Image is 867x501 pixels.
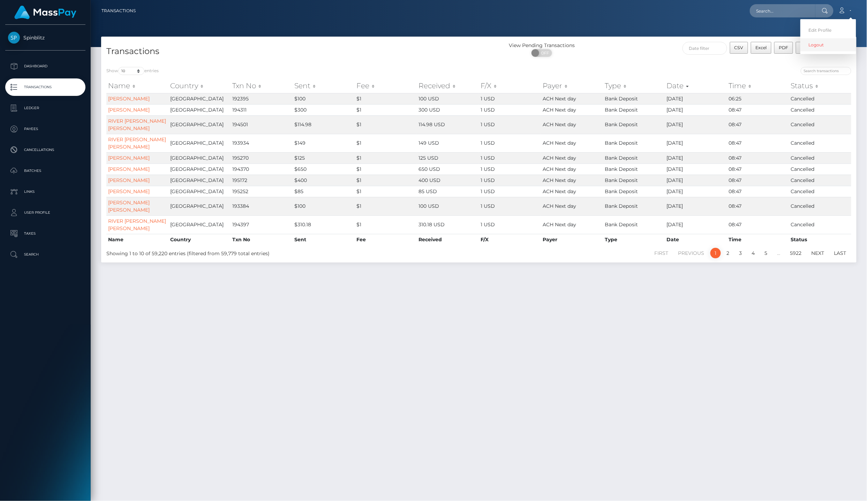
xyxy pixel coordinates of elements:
[603,175,665,186] td: Bank Deposit
[168,115,231,134] td: [GEOGRAPHIC_DATA]
[543,121,576,128] span: ACH Next day
[479,215,541,234] td: 1 USD
[8,82,83,92] p: Transactions
[789,215,851,234] td: Cancelled
[417,215,479,234] td: 310.18 USD
[5,99,85,117] a: Ledger
[168,152,231,164] td: [GEOGRAPHIC_DATA]
[789,104,851,115] td: Cancelled
[293,164,355,175] td: $650
[710,248,721,258] a: 1
[603,134,665,152] td: Bank Deposit
[5,183,85,200] a: Links
[665,197,727,215] td: [DATE]
[727,234,789,245] th: Time
[665,134,727,152] td: [DATE]
[108,96,150,102] a: [PERSON_NAME]
[8,103,83,113] p: Ledger
[665,186,727,197] td: [DATE]
[8,249,83,260] p: Search
[5,58,85,75] a: Dashboard
[479,104,541,115] td: 1 USD
[748,248,759,258] a: 4
[5,204,85,221] a: User Profile
[786,248,806,258] a: 5922
[417,93,479,104] td: 100 USD
[727,197,789,215] td: 08:47
[355,134,417,152] td: $1
[108,107,150,113] a: [PERSON_NAME]
[231,164,293,175] td: 194370
[479,79,541,93] th: F/X: activate to sort column ascending
[231,197,293,215] td: 193384
[727,93,789,104] td: 06:25
[727,115,789,134] td: 08:47
[665,175,727,186] td: [DATE]
[355,197,417,215] td: $1
[789,234,851,245] th: Status
[603,104,665,115] td: Bank Deposit
[789,175,851,186] td: Cancelled
[168,104,231,115] td: [GEOGRAPHIC_DATA]
[293,152,355,164] td: $125
[355,175,417,186] td: $1
[603,152,665,164] td: Bank Deposit
[8,124,83,134] p: Payees
[417,152,479,164] td: 125 USD
[231,175,293,186] td: 195172
[779,45,788,50] span: PDF
[8,228,83,239] p: Taxes
[750,4,815,17] input: Search...
[417,79,479,93] th: Received: activate to sort column ascending
[603,197,665,215] td: Bank Deposit
[108,118,166,131] a: RIVER [PERSON_NAME] [PERSON_NAME]
[168,186,231,197] td: [GEOGRAPHIC_DATA]
[168,164,231,175] td: [GEOGRAPHIC_DATA]
[355,115,417,134] td: $1
[101,3,136,18] a: Transactions
[727,104,789,115] td: 08:47
[231,104,293,115] td: 194311
[756,45,767,50] span: Excel
[603,215,665,234] td: Bank Deposit
[796,42,816,54] button: Print
[665,164,727,175] td: [DATE]
[8,187,83,197] p: Links
[5,162,85,180] a: Batches
[417,175,479,186] td: 400 USD
[789,197,851,215] td: Cancelled
[727,164,789,175] td: 08:47
[355,152,417,164] td: $1
[5,78,85,96] a: Transactions
[231,234,293,245] th: Txn No
[293,197,355,215] td: $100
[736,248,746,258] a: 3
[355,93,417,104] td: $1
[727,215,789,234] td: 08:47
[108,218,166,231] a: RIVER [PERSON_NAME] [PERSON_NAME]
[479,164,541,175] td: 1 USD
[355,164,417,175] td: $1
[293,79,355,93] th: Sent: activate to sort column ascending
[665,93,727,104] td: [DATE]
[168,79,231,93] th: Country: activate to sort column ascending
[293,175,355,186] td: $400
[479,197,541,215] td: 1 USD
[118,67,144,75] select: Showentries
[541,234,603,245] th: Payer
[108,177,150,183] a: [PERSON_NAME]
[355,186,417,197] td: $1
[789,186,851,197] td: Cancelled
[543,107,576,113] span: ACH Next day
[543,221,576,228] span: ACH Next day
[8,32,20,44] img: Spinblitz
[293,93,355,104] td: $100
[761,248,771,258] a: 5
[543,203,576,209] span: ACH Next day
[665,104,727,115] td: [DATE]
[774,42,793,54] button: PDF
[479,134,541,152] td: 1 USD
[665,79,727,93] th: Date: activate to sort column ascending
[293,215,355,234] td: $310.18
[5,246,85,263] a: Search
